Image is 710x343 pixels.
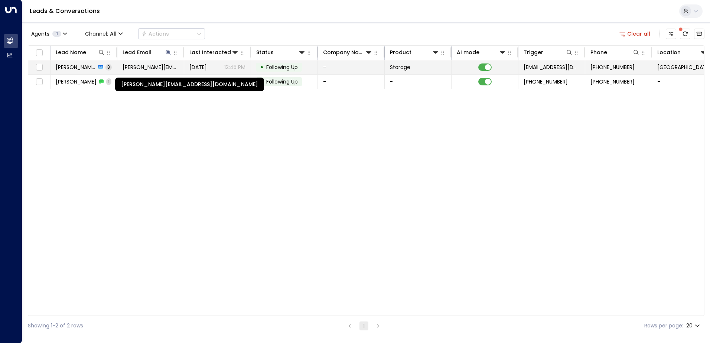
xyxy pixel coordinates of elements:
span: Yesterday [189,63,207,71]
div: Lead Name [56,48,105,57]
div: [PERSON_NAME][EMAIL_ADDRESS][DOMAIN_NAME] [115,78,264,91]
div: Product [390,48,411,57]
div: • [260,61,264,73]
span: Toggle select all [35,48,44,58]
span: leads@space-station.co.uk [524,63,580,71]
span: Following Up [266,78,298,85]
div: Button group with a nested menu [138,28,205,39]
button: Customize [666,29,676,39]
div: 20 [686,320,701,331]
div: Last Interacted [189,48,239,57]
div: Lead Name [56,48,86,57]
div: Company Name [323,48,365,57]
p: 12:45 PM [224,63,245,71]
span: +447899122373 [590,78,635,85]
span: +447899122373 [524,78,568,85]
td: - [318,75,385,89]
div: Phone [590,48,607,57]
span: jenna@goodranger.co [123,63,179,71]
span: +447899122373 [590,63,635,71]
div: Phone [590,48,640,57]
div: Location [657,48,681,57]
span: 1 [52,31,61,37]
span: Following Up [266,63,298,71]
span: Agents [31,31,49,36]
span: Jenna Pace [56,78,97,85]
span: Toggle select row [35,77,44,86]
span: All [110,31,117,37]
div: Trigger [524,48,573,57]
td: - [385,75,452,89]
td: - [318,60,385,74]
span: Storage [390,63,410,71]
div: Trigger [524,48,543,57]
div: Showing 1-2 of 2 rows [28,322,83,330]
div: Company Name [323,48,372,57]
span: There are new threads available. Refresh the grid to view the latest updates. [680,29,690,39]
nav: pagination navigation [345,321,383,330]
label: Rows per page: [644,322,683,330]
button: page 1 [359,321,368,330]
div: Product [390,48,439,57]
button: Archived Leads [694,29,704,39]
span: Channel: [82,29,126,39]
button: Channel:All [82,29,126,39]
span: 3 [105,64,112,70]
div: AI mode [457,48,506,57]
div: AI mode [457,48,479,57]
a: Leads & Conversations [30,7,100,15]
div: Actions [141,30,169,37]
span: Toggle select row [35,63,44,72]
div: Status [256,48,274,57]
div: Lead Email [123,48,172,57]
button: Clear all [616,29,654,39]
button: Actions [138,28,205,39]
div: Last Interacted [189,48,231,57]
div: Status [256,48,306,57]
div: Location [657,48,707,57]
button: Agents1 [28,29,70,39]
span: Jenna Pace [56,63,96,71]
span: 1 [106,78,111,85]
div: Lead Email [123,48,151,57]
